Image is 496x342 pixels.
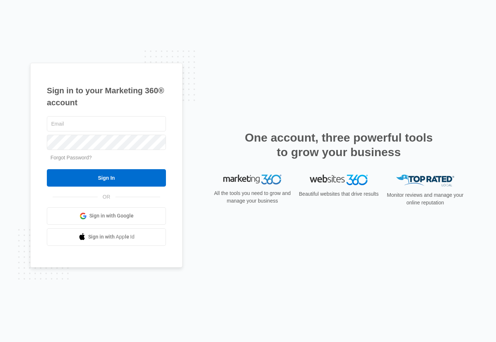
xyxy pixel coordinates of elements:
[47,116,166,131] input: Email
[50,155,92,160] a: Forgot Password?
[47,207,166,225] a: Sign in with Google
[396,175,454,187] img: Top Rated Local
[385,191,466,207] p: Monitor reviews and manage your online reputation
[47,85,166,109] h1: Sign in to your Marketing 360® account
[88,233,135,241] span: Sign in with Apple Id
[223,175,281,185] img: Marketing 360
[310,175,368,185] img: Websites 360
[47,228,166,246] a: Sign in with Apple Id
[89,212,134,220] span: Sign in with Google
[243,130,435,159] h2: One account, three powerful tools to grow your business
[47,169,166,187] input: Sign In
[98,193,115,201] span: OR
[212,190,293,205] p: All the tools you need to grow and manage your business
[298,190,379,198] p: Beautiful websites that drive results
